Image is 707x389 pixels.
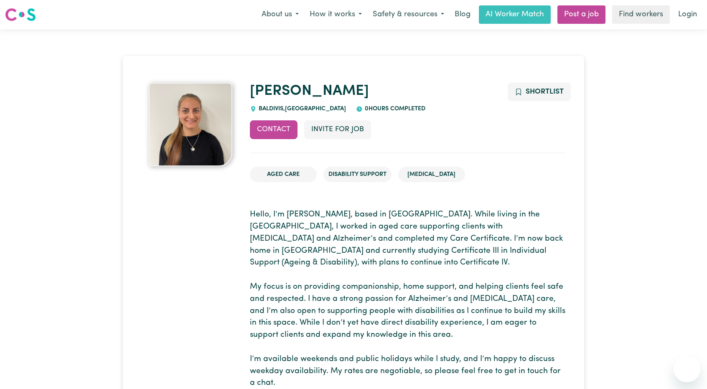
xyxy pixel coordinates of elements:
[250,84,369,99] a: [PERSON_NAME]
[5,7,36,22] img: Careseekers logo
[5,5,36,24] a: Careseekers logo
[363,106,425,112] span: 0 hours completed
[526,88,564,95] span: Shortlist
[250,120,298,139] button: Contact
[304,120,371,139] button: Invite for Job
[479,5,551,24] a: AI Worker Match
[141,83,240,166] a: Rachelle's profile picture'
[323,167,392,183] li: Disability Support
[450,5,476,24] a: Blog
[257,106,346,112] span: BALDIVIS , [GEOGRAPHIC_DATA]
[557,5,605,24] a: Post a job
[304,6,367,23] button: How it works
[508,83,571,101] button: Add to shortlist
[612,5,670,24] a: Find workers
[398,167,465,183] li: [MEDICAL_DATA]
[149,83,232,166] img: Rachelle
[367,6,450,23] button: Safety & resources
[256,6,304,23] button: About us
[673,5,702,24] a: Login
[674,356,700,382] iframe: Button to launch messaging window
[250,167,317,183] li: Aged Care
